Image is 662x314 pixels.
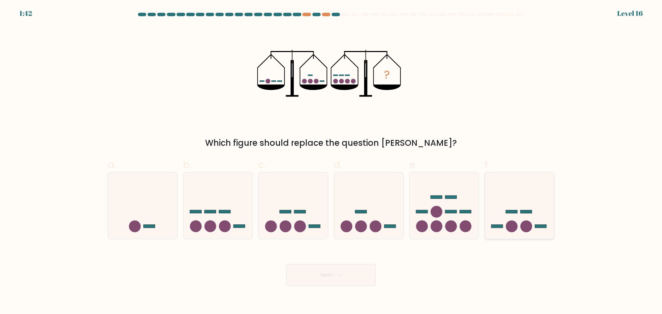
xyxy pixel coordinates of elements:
[384,67,390,83] tspan: ?
[286,264,376,286] button: Next
[484,158,489,171] span: f.
[334,158,342,171] span: d.
[19,8,32,19] div: 1:42
[617,8,643,19] div: Level 16
[112,137,550,149] div: Which figure should replace the question [PERSON_NAME]?
[183,158,191,171] span: b.
[409,158,417,171] span: e.
[108,158,116,171] span: a.
[258,158,266,171] span: c.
